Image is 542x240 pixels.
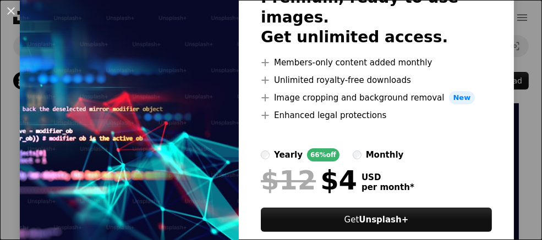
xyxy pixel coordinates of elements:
[362,182,414,192] span: per month *
[353,150,362,159] input: monthly
[362,172,414,182] span: USD
[261,150,270,159] input: yearly66%off
[261,109,492,122] li: Enhanced legal protections
[307,148,340,161] div: 66% off
[359,215,408,225] strong: Unsplash+
[261,74,492,87] li: Unlimited royalty-free downloads
[261,56,492,69] li: Members-only content added monthly
[449,91,475,104] span: New
[274,148,303,161] div: yearly
[261,91,492,104] li: Image cropping and background removal
[261,208,492,232] button: GetUnsplash+
[366,148,404,161] div: monthly
[261,166,357,194] div: $4
[261,166,316,194] span: $12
